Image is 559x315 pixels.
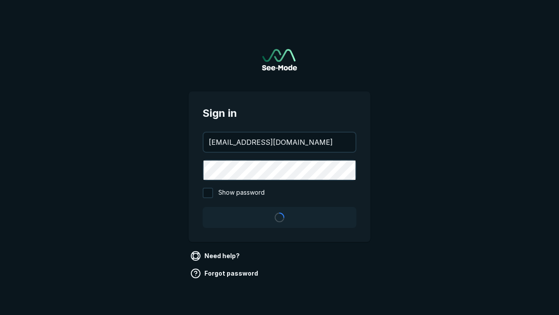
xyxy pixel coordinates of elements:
a: Need help? [189,249,243,263]
a: Go to sign in [262,49,297,70]
a: Forgot password [189,266,262,280]
img: See-Mode Logo [262,49,297,70]
input: your@email.com [204,133,355,152]
span: Sign in [203,105,356,121]
span: Show password [218,188,265,198]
